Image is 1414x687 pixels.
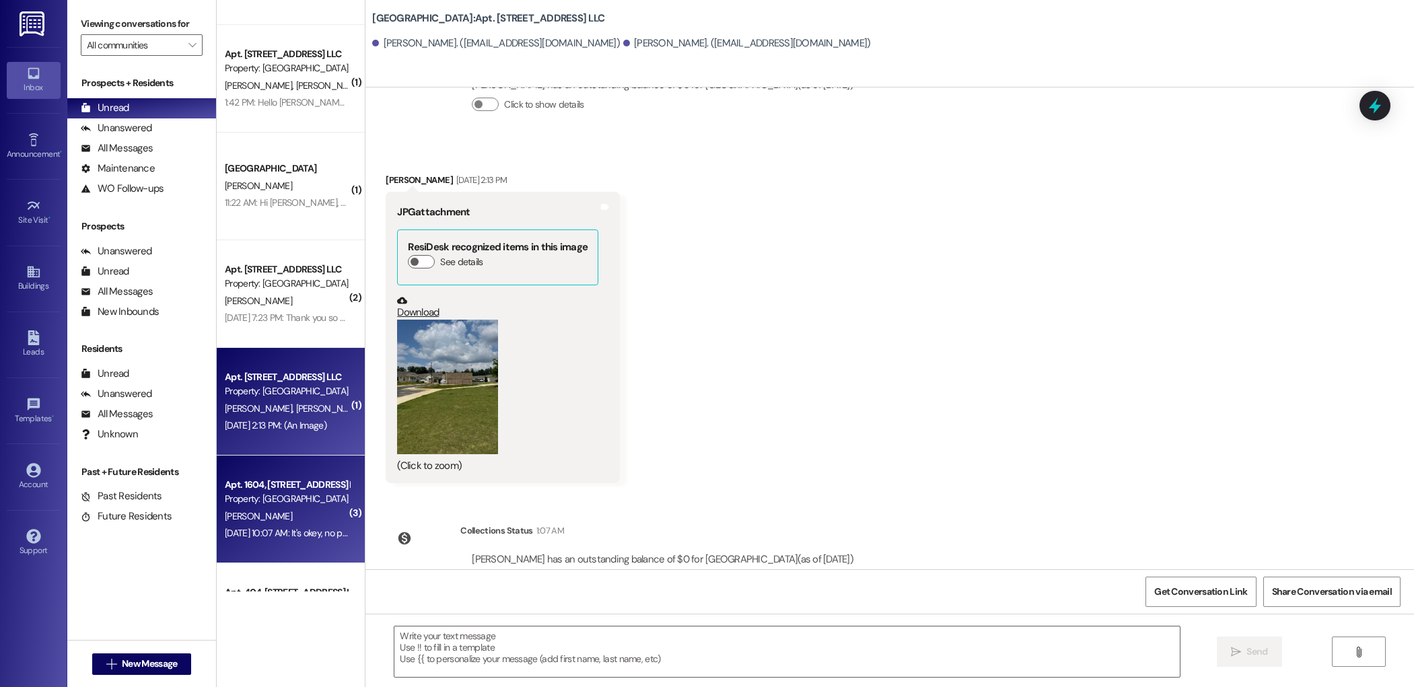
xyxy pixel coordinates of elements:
div: 1:07 AM [533,523,564,538]
div: Apt. [STREET_ADDRESS] LLC [225,262,349,277]
div: Unknown [81,427,138,441]
i:  [106,659,116,670]
label: Viewing conversations for [81,13,203,34]
div: All Messages [81,141,153,155]
div: Property: [GEOGRAPHIC_DATA] [225,61,349,75]
div: All Messages [81,407,153,421]
a: Support [7,525,61,561]
span: Share Conversation via email [1272,585,1392,599]
span: • [60,147,62,157]
input: All communities [87,34,181,56]
div: Property: [GEOGRAPHIC_DATA] [225,277,349,291]
div: New Inbounds [81,305,159,319]
div: [PERSON_NAME] [386,173,620,192]
div: Property: [GEOGRAPHIC_DATA] [225,384,349,398]
span: • [52,412,54,421]
span: [PERSON_NAME] [225,510,292,522]
span: New Message [122,657,177,671]
span: Get Conversation Link [1154,585,1247,599]
div: [DATE] 2:13 PM [453,173,507,187]
a: Templates • [7,393,61,429]
button: Send [1217,637,1282,667]
b: JPG attachment [397,205,470,219]
label: See details [440,255,483,269]
span: [PERSON_NAME] [225,79,296,92]
button: New Message [92,653,192,675]
div: Apt. 1604, [STREET_ADDRESS] LLC [225,478,349,492]
b: [GEOGRAPHIC_DATA]: Apt. [STREET_ADDRESS] LLC [372,11,604,26]
span: Send [1246,645,1267,659]
div: Prospects [67,219,216,233]
div: Past Residents [81,489,162,503]
div: [DATE] 2:13 PM: (An Image) [225,419,326,431]
a: Site Visit • [7,194,61,231]
a: Download [397,295,598,319]
div: Future Residents [81,509,172,523]
div: Apt. 404, [STREET_ADDRESS] LLC [225,585,349,600]
div: Past + Future Residents [67,465,216,479]
div: [DATE] 7:23 PM: Thank you so much Summer!! That is super helpful🙏🏻😊 [225,312,505,324]
img: ResiDesk Logo [20,11,47,36]
div: Prospects + Residents [67,76,216,90]
div: Residents [67,342,216,356]
div: Unanswered [81,387,152,401]
div: Collections Status [460,523,532,538]
div: 1:42 PM: Hello [PERSON_NAME], Did FedEx leave a package for us in the offices by any chance? [225,96,598,108]
div: Apt. [STREET_ADDRESS] LLC [225,47,349,61]
a: Inbox [7,62,61,98]
div: Apt. [STREET_ADDRESS] LLC [225,370,349,384]
div: Unread [81,101,129,115]
i:  [1231,647,1241,657]
button: Zoom image [397,320,498,454]
a: Account [7,459,61,495]
i:  [1353,647,1364,657]
span: [PERSON_NAME] [296,79,363,92]
div: (Click to zoom) [397,459,598,473]
span: [PERSON_NAME] [225,295,292,307]
div: [PERSON_NAME] has an outstanding balance of $0 for [GEOGRAPHIC_DATA] (as of [DATE]) [472,552,853,567]
label: Click to show details [504,98,584,112]
div: Maintenance [81,161,155,176]
span: [PERSON_NAME] [225,402,296,414]
button: Share Conversation via email [1263,577,1401,607]
div: WO Follow-ups [81,182,164,196]
i:  [188,40,196,50]
div: [GEOGRAPHIC_DATA] [225,161,349,176]
a: Buildings [7,260,61,297]
div: Unread [81,367,129,381]
div: Unanswered [81,121,152,135]
a: Leads [7,326,61,363]
div: Property: [GEOGRAPHIC_DATA] [225,492,349,506]
span: [PERSON_NAME] [296,402,363,414]
div: [PERSON_NAME]. ([EMAIL_ADDRESS][DOMAIN_NAME]) [623,36,871,50]
b: ResiDesk recognized items in this image [408,240,588,254]
span: • [48,213,50,223]
button: Get Conversation Link [1145,577,1256,607]
span: [PERSON_NAME] [225,180,292,192]
div: Unread [81,264,129,279]
div: Unanswered [81,244,152,258]
div: [DATE] 10:07 AM: It's okey, no problem! [225,527,372,539]
div: All Messages [81,285,153,299]
div: [PERSON_NAME]. ([EMAIL_ADDRESS][DOMAIN_NAME]) [372,36,620,50]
